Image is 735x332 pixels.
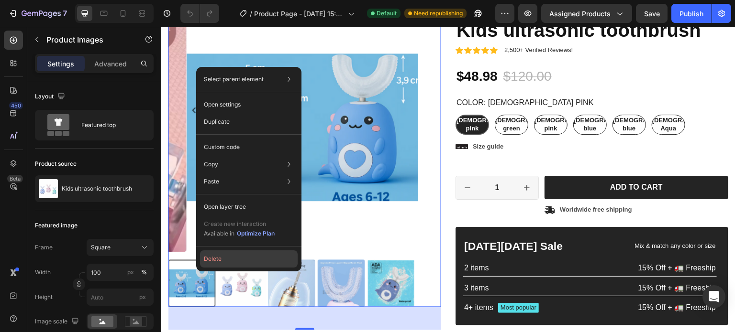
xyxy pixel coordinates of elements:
[343,20,412,28] p: 2,500+ Verified Reviews!
[204,100,241,109] p: Open settings
[204,177,219,186] p: Paste
[138,267,150,278] button: px
[303,276,332,286] p: 4+ items
[87,239,154,256] button: Square
[339,277,375,285] p: Most popular
[7,175,23,182] div: Beta
[303,213,426,227] p: [DATE][DATE] Sale
[4,4,71,23] button: 7
[294,40,337,59] div: $48.98
[399,179,471,187] p: Worldwide free shipping
[204,143,240,151] p: Custom code
[452,90,523,105] span: [DEMOGRAPHIC_DATA] blue
[671,4,712,23] button: Publish
[127,268,134,277] div: px
[35,243,53,252] label: Frame
[412,90,484,105] span: [DEMOGRAPHIC_DATA] blue
[250,9,252,19] span: /
[644,10,660,18] span: Save
[491,90,562,105] span: [DEMOGRAPHIC_DATA] Aqua
[295,150,318,172] button: decrement
[636,4,668,23] button: Save
[541,4,632,23] button: Assigned Products
[237,229,275,238] div: Optimize Plan
[449,156,501,166] div: Add to cart
[236,229,275,238] button: Optimize Plan
[35,268,51,277] label: Width
[35,160,77,168] div: Product source
[432,257,555,267] p: 15% Off + 🚛 Freeship
[81,114,140,136] div: Featured top
[341,40,391,59] div: $120.00
[94,59,127,69] p: Advanced
[87,264,154,281] input: px%
[35,90,67,103] div: Layout
[373,90,445,105] span: [DEMOGRAPHIC_DATA] pink
[377,9,397,18] span: Default
[204,75,264,84] p: Select parent element
[91,243,111,252] span: Square
[295,90,367,105] span: [DEMOGRAPHIC_DATA] pink
[204,230,234,237] span: Available in
[702,285,725,308] div: Open Intercom Messenger
[294,70,434,82] legend: Color: [DEMOGRAPHIC_DATA] pink
[312,116,342,124] p: Size guide
[432,236,555,246] p: 15% Off + 🚛 Freeship
[254,9,344,19] span: Product Page - [DATE] 15:08:36
[9,102,23,109] div: 450
[432,215,555,224] p: Mix & match any color or size
[204,118,230,126] p: Duplicate
[204,203,246,211] p: Open layer tree
[318,150,354,172] input: quantity
[46,34,128,45] p: Product Images
[39,179,58,198] img: product feature img
[63,8,67,19] p: 7
[139,293,146,300] span: px
[414,9,463,18] span: Need republishing
[141,268,147,277] div: %
[679,9,703,19] div: Publish
[354,150,377,172] button: increment
[383,149,567,172] button: Add to cart
[47,59,74,69] p: Settings
[432,276,555,286] p: 15% Off + 🚛 Freeship
[200,250,298,268] button: Delete
[125,267,136,278] button: %
[204,160,218,169] p: Copy
[303,257,426,267] p: 3 items
[334,90,405,105] span: [DEMOGRAPHIC_DATA] green
[35,293,53,301] label: Height
[35,315,81,328] div: Image scale
[35,221,78,230] div: Featured image
[87,289,154,306] input: px
[303,236,426,246] p: 2 items
[204,219,275,229] p: Create new interaction
[62,185,132,192] p: Kids ultrasonic toothbrush
[180,4,219,23] div: Undo/Redo
[161,27,735,332] iframe: Design area
[549,9,611,19] span: Assigned Products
